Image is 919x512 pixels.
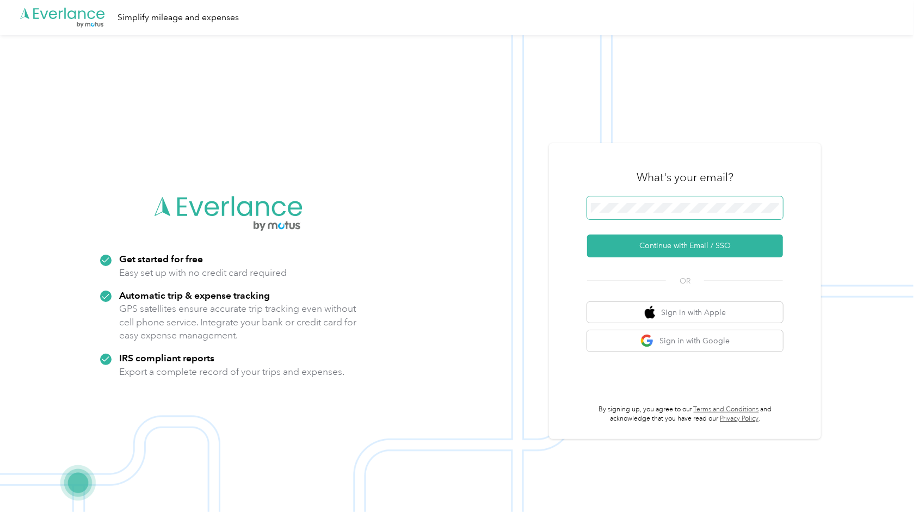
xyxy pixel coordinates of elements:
a: Privacy Policy [720,415,758,423]
button: apple logoSign in with Apple [587,302,783,323]
p: GPS satellites ensure accurate trip tracking even without cell phone service. Integrate your bank... [119,302,357,342]
button: google logoSign in with Google [587,330,783,351]
a: Terms and Conditions [694,405,759,414]
strong: Automatic trip & expense tracking [119,289,270,301]
p: Export a complete record of your trips and expenses. [119,365,344,379]
img: apple logo [645,306,656,319]
strong: IRS compliant reports [119,352,214,363]
span: OR [666,275,704,287]
p: By signing up, you agree to our and acknowledge that you have read our . [587,405,783,424]
strong: Get started for free [119,253,203,264]
button: Continue with Email / SSO [587,235,783,257]
div: Simplify mileage and expenses [118,11,239,24]
h3: What's your email? [637,170,733,185]
img: google logo [640,334,654,348]
p: Easy set up with no credit card required [119,266,287,280]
